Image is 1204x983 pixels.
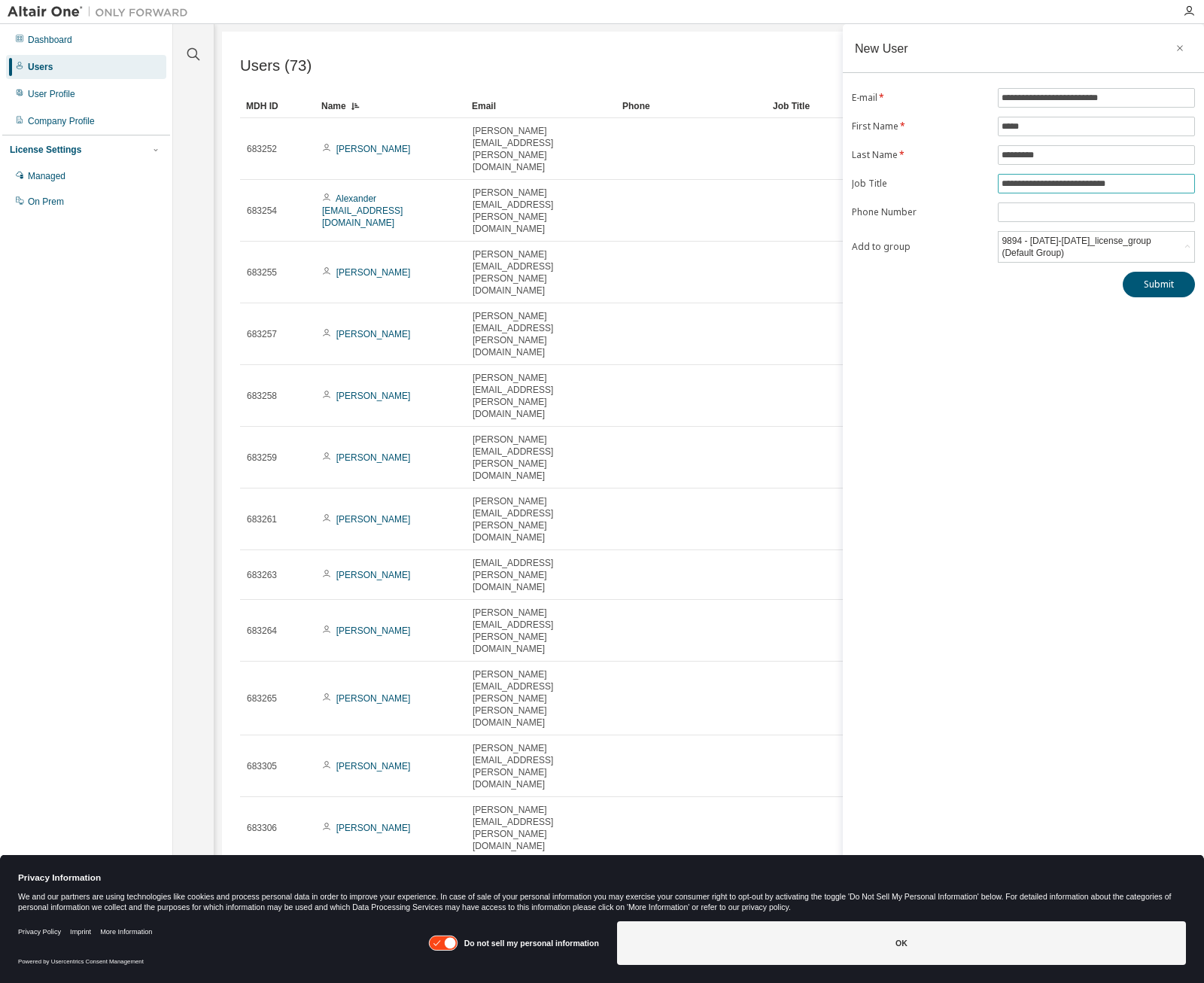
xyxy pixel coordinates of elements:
span: [EMAIL_ADDRESS][PERSON_NAME][DOMAIN_NAME] [473,557,610,593]
a: [PERSON_NAME] [336,144,411,154]
label: Add to group [852,241,989,253]
span: 683305 [247,760,277,772]
span: 683265 [247,692,277,705]
span: [PERSON_NAME][EMAIL_ADDRESS][PERSON_NAME][DOMAIN_NAME] [473,187,610,235]
span: 683252 [247,143,277,155]
a: [PERSON_NAME] [336,761,411,771]
span: [PERSON_NAME][EMAIL_ADDRESS][PERSON_NAME][DOMAIN_NAME] [473,372,610,420]
div: Email [472,94,610,118]
label: Job Title [852,178,989,190]
span: 683257 [247,328,277,340]
button: Submit [1123,272,1195,297]
span: [PERSON_NAME][EMAIL_ADDRESS][PERSON_NAME][DOMAIN_NAME] [473,310,610,358]
span: [PERSON_NAME][EMAIL_ADDRESS][PERSON_NAME][DOMAIN_NAME] [473,495,610,543]
a: [PERSON_NAME] [336,570,411,580]
span: 683258 [247,390,277,402]
a: [PERSON_NAME] [336,693,411,704]
a: [PERSON_NAME] [336,452,411,463]
span: [PERSON_NAME][EMAIL_ADDRESS][PERSON_NAME][DOMAIN_NAME] [473,742,610,790]
span: 683254 [247,205,277,217]
span: Users (73) [240,57,312,75]
span: 683263 [247,569,277,581]
div: MDH ID [246,94,309,118]
span: 683255 [247,266,277,278]
div: Company Profile [28,115,95,127]
a: [PERSON_NAME] [336,391,411,401]
a: [PERSON_NAME] [336,625,411,636]
a: Alexander [EMAIL_ADDRESS][DOMAIN_NAME] [322,193,403,228]
a: [PERSON_NAME] [336,267,411,278]
div: New User [855,42,908,54]
span: [PERSON_NAME][EMAIL_ADDRESS][PERSON_NAME][DOMAIN_NAME] [473,804,610,852]
div: Managed [28,170,65,182]
div: 9894 - [DATE]-[DATE]_license_group (Default Group) [999,232,1194,262]
span: [PERSON_NAME][EMAIL_ADDRESS][PERSON_NAME][DOMAIN_NAME] [473,248,610,297]
div: Dashboard [28,34,72,46]
label: Phone Number [852,206,989,218]
a: [PERSON_NAME] [336,823,411,833]
span: 683259 [247,452,277,464]
div: Phone [622,94,761,118]
span: [PERSON_NAME][EMAIL_ADDRESS][PERSON_NAME][PERSON_NAME][DOMAIN_NAME] [473,668,610,729]
div: Job Title [773,94,911,118]
span: 683306 [247,822,277,834]
span: 683264 [247,625,277,637]
div: License Settings [10,144,81,156]
div: User Profile [28,88,75,100]
div: 9894 - [DATE]-[DATE]_license_group (Default Group) [999,233,1179,261]
span: [PERSON_NAME][EMAIL_ADDRESS][PERSON_NAME][DOMAIN_NAME] [473,434,610,482]
div: Name [321,94,460,118]
span: [PERSON_NAME][EMAIL_ADDRESS][PERSON_NAME][DOMAIN_NAME] [473,125,610,173]
span: [PERSON_NAME][EMAIL_ADDRESS][PERSON_NAME][DOMAIN_NAME] [473,607,610,655]
label: First Name [852,120,989,132]
span: 683261 [247,513,277,525]
div: On Prem [28,196,64,208]
label: E-mail [852,92,989,104]
a: [PERSON_NAME] [336,514,411,525]
div: Users [28,61,53,73]
a: [PERSON_NAME] [336,329,411,339]
img: Altair One [8,5,196,20]
label: Last Name [852,149,989,161]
